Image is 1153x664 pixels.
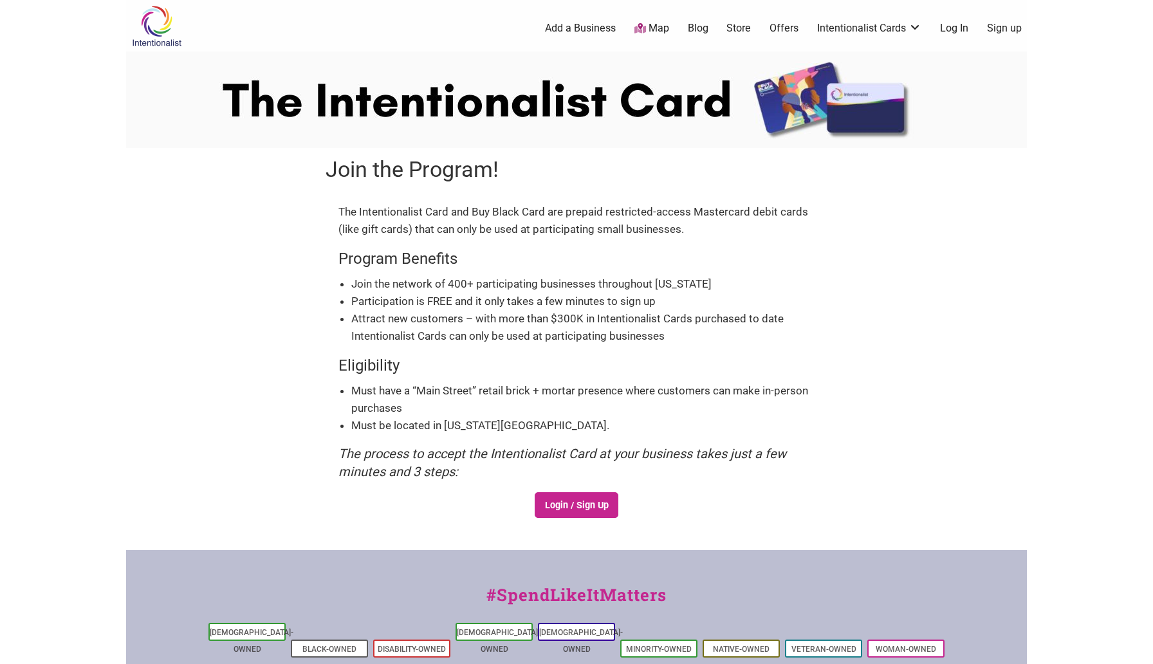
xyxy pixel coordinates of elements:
[726,21,751,35] a: Store
[351,275,815,293] li: Join the network of 400+ participating businesses throughout [US_STATE]
[338,446,786,479] em: The process to accept the Intentionalist Card at your business takes just a few minutes and 3 steps:
[876,645,936,654] a: Woman-Owned
[351,382,815,417] li: Must have a “Main Street” retail brick + mortar presence where customers can make in-person purch...
[545,21,616,35] a: Add a Business
[338,203,815,238] p: The Intentionalist Card and Buy Black Card are prepaid restricted-access Mastercard debit cards (...
[378,645,446,654] a: Disability-Owned
[126,51,1027,148] img: Intentionalist Card
[338,355,815,377] h4: Eligibility
[539,628,623,654] a: [DEMOGRAPHIC_DATA]-Owned
[457,628,540,654] a: [DEMOGRAPHIC_DATA]-Owned
[817,21,921,35] a: Intentionalist Cards
[940,21,968,35] a: Log In
[770,21,798,35] a: Offers
[338,248,815,270] h4: Program Benefits
[326,154,827,185] h1: Join the Program!
[987,21,1022,35] a: Sign up
[688,21,708,35] a: Blog
[535,492,618,518] a: Login / Sign Up
[791,645,856,654] a: Veteran-Owned
[351,310,815,345] li: Attract new customers – with more than $300K in Intentionalist Cards purchased to date Intentiona...
[126,582,1027,620] div: #SpendLikeItMatters
[302,645,356,654] a: Black-Owned
[210,628,293,654] a: [DEMOGRAPHIC_DATA]-Owned
[713,645,770,654] a: Native-Owned
[634,21,669,36] a: Map
[126,5,187,47] img: Intentionalist
[351,417,815,434] li: Must be located in [US_STATE][GEOGRAPHIC_DATA].
[626,645,692,654] a: Minority-Owned
[351,293,815,310] li: Participation is FREE and it only takes a few minutes to sign up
